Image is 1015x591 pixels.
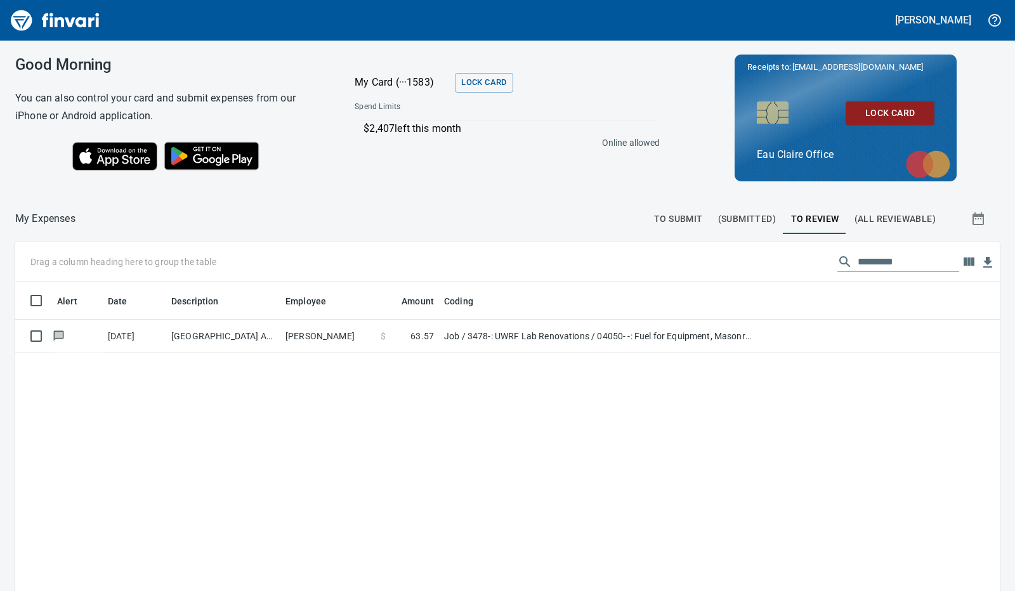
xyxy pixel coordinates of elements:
[855,211,936,227] span: (All Reviewable)
[959,204,1000,234] button: Show transactions within a particular date range
[108,294,144,309] span: Date
[461,75,506,90] span: Lock Card
[978,253,997,272] button: Download table
[57,294,94,309] span: Alert
[895,13,971,27] h5: [PERSON_NAME]
[846,101,934,125] button: Lock Card
[52,332,65,340] span: Has messages
[157,135,266,177] img: Get it on Google Play
[103,320,166,353] td: [DATE]
[15,211,75,226] nav: breadcrumb
[171,294,235,309] span: Description
[344,136,660,149] p: Online allowed
[900,144,957,185] img: mastercard.svg
[444,294,473,309] span: Coding
[385,294,434,309] span: Amount
[757,147,934,162] p: Eau Claire Office
[439,320,756,353] td: Job / 3478-: UWRF Lab Renovations / 04050- -: Fuel for Equipment, Masonry / 8: Indirects
[444,294,490,309] span: Coding
[285,294,343,309] span: Employee
[402,294,434,309] span: Amount
[791,61,924,73] span: [EMAIL_ADDRESS][DOMAIN_NAME]
[72,142,157,171] img: Download on the App Store
[363,121,657,136] p: $2,407 left this month
[166,320,280,353] td: [GEOGRAPHIC_DATA] Ace [GEOGRAPHIC_DATA] [GEOGRAPHIC_DATA]
[285,294,326,309] span: Employee
[280,320,376,353] td: [PERSON_NAME]
[15,56,323,74] h3: Good Morning
[355,75,450,90] p: My Card (···1583)
[747,61,944,74] p: Receipts to:
[410,330,434,342] span: 63.57
[381,330,386,342] span: $
[15,211,75,226] p: My Expenses
[355,101,529,114] span: Spend Limits
[57,294,77,309] span: Alert
[959,252,978,271] button: Choose columns to display
[108,294,128,309] span: Date
[791,211,839,227] span: To Review
[15,89,323,125] h6: You can also control your card and submit expenses from our iPhone or Android application.
[8,5,103,36] img: Finvari
[30,256,216,268] p: Drag a column heading here to group the table
[856,105,924,121] span: Lock Card
[455,73,513,93] button: Lock Card
[718,211,776,227] span: (Submitted)
[654,211,703,227] span: To Submit
[892,10,974,30] button: [PERSON_NAME]
[171,294,219,309] span: Description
